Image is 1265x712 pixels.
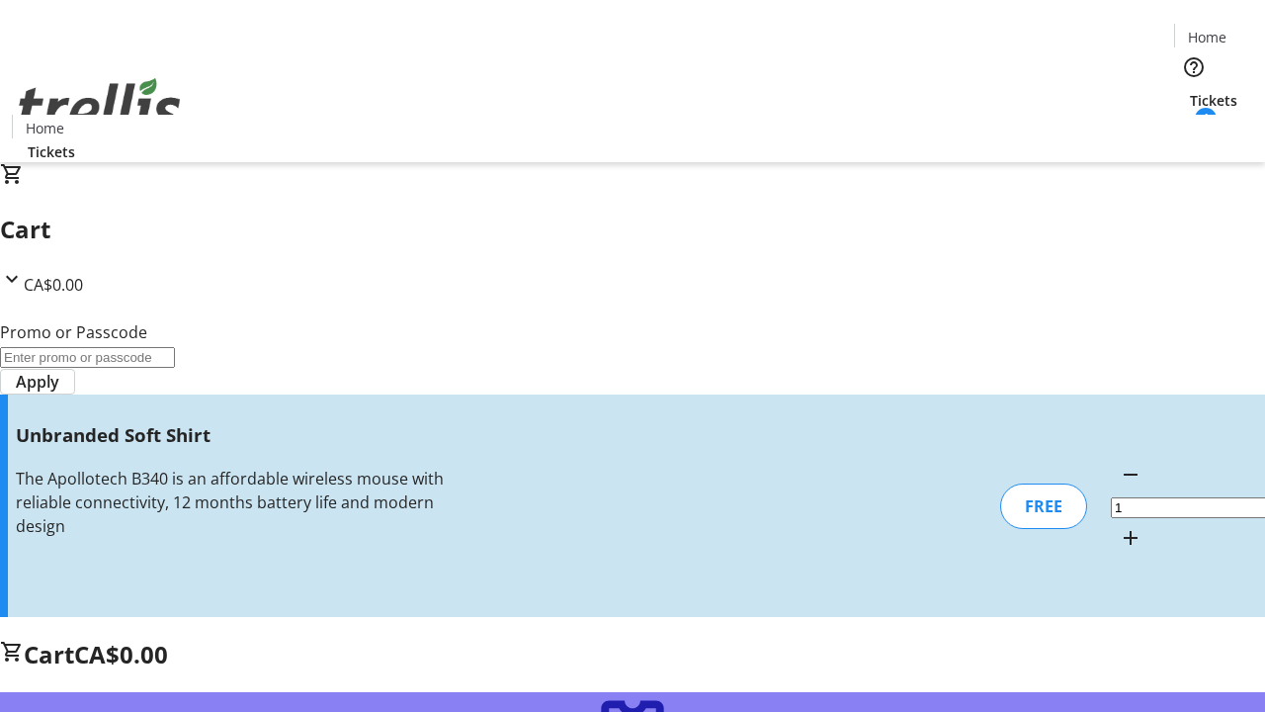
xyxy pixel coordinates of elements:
button: Help [1174,47,1214,87]
span: CA$0.00 [24,274,83,296]
div: The Apollotech B340 is an affordable wireless mouse with reliable connectivity, 12 months battery... [16,467,448,538]
a: Tickets [12,141,91,162]
span: Tickets [1190,90,1237,111]
a: Tickets [1174,90,1253,111]
span: Home [1188,27,1226,47]
span: Apply [16,370,59,394]
button: Decrement by one [1111,455,1150,494]
span: Home [26,118,64,138]
button: Increment by one [1111,518,1150,558]
span: CA$0.00 [74,638,168,670]
a: Home [13,118,76,138]
div: FREE [1000,484,1087,529]
a: Home [1175,27,1238,47]
span: Tickets [28,141,75,162]
h3: Unbranded Soft Shirt [16,421,448,449]
button: Cart [1174,111,1214,150]
img: Orient E2E Organization sM9wwj0Emm's Logo [12,56,188,155]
